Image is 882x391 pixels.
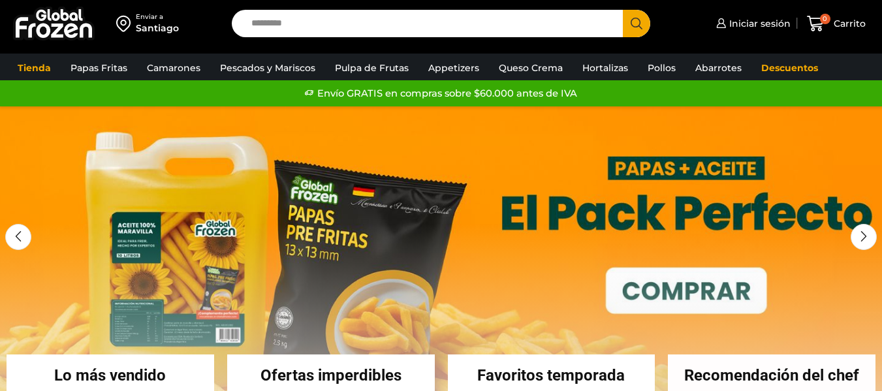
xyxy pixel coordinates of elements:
span: Carrito [830,17,866,30]
a: Appetizers [422,55,486,80]
div: Santiago [136,22,179,35]
a: Abarrotes [689,55,748,80]
img: address-field-icon.svg [116,12,136,35]
a: Pulpa de Frutas [328,55,415,80]
a: Tienda [11,55,57,80]
h2: Ofertas imperdibles [227,368,435,383]
a: Queso Crema [492,55,569,80]
a: Iniciar sesión [713,10,791,37]
h2: Favoritos temporada [448,368,655,383]
button: Search button [623,10,650,37]
span: Iniciar sesión [726,17,791,30]
a: Pescados y Mariscos [213,55,322,80]
div: Previous slide [5,224,31,250]
a: Papas Fritas [64,55,134,80]
div: Enviar a [136,12,179,22]
a: Hortalizas [576,55,635,80]
div: Next slide [851,224,877,250]
a: 0 Carrito [804,8,869,39]
a: Pollos [641,55,682,80]
h2: Recomendación del chef [668,368,875,383]
a: Camarones [140,55,207,80]
a: Descuentos [755,55,825,80]
h2: Lo más vendido [7,368,214,383]
span: 0 [820,14,830,24]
